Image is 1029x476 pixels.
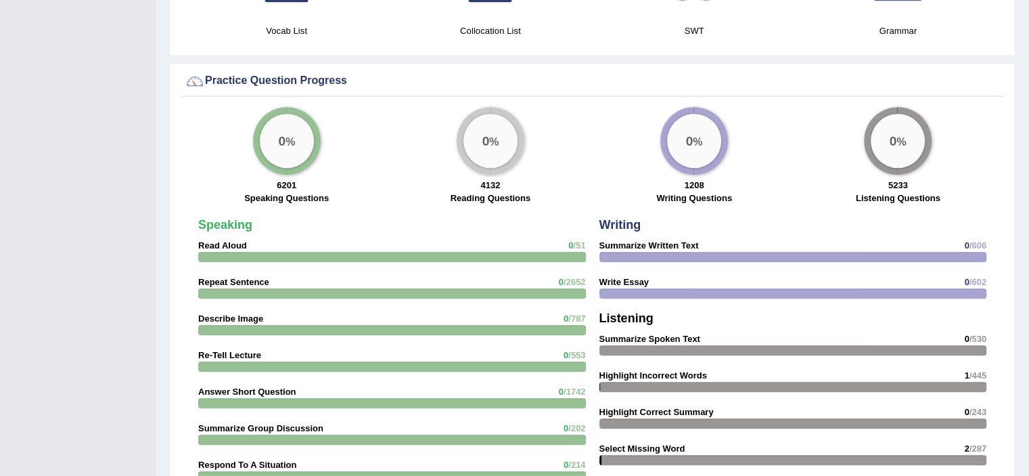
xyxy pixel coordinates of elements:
[568,240,573,251] span: 0
[964,443,969,454] span: 2
[573,240,585,251] span: /51
[277,180,296,190] strong: 6201
[451,192,530,204] label: Reading Questions
[198,240,247,251] strong: Read Aloud
[599,24,790,38] h4: SWT
[185,71,1000,91] div: Practice Question Progress
[964,334,969,344] span: 0
[198,350,261,360] strong: Re-Tell Lecture
[568,350,585,360] span: /553
[191,24,382,38] h4: Vocab List
[559,277,564,287] span: 0
[686,133,693,148] big: 0
[198,423,323,433] strong: Summarize Group Discussion
[599,370,707,381] strong: Highlight Incorrect Words
[599,407,714,417] strong: Highlight Correct Summary
[564,387,586,397] span: /1742
[482,133,489,148] big: 0
[888,180,908,190] strong: 5233
[599,311,654,325] strong: Listening
[463,114,518,168] div: %
[969,370,986,381] span: /445
[599,240,699,251] strong: Summarize Written Text
[969,443,986,454] span: /287
[667,114,721,168] div: %
[198,218,252,232] strong: Speaking
[599,277,649,287] strong: Write Essay
[568,460,585,470] span: /214
[559,387,564,397] span: 0
[395,24,585,38] h4: Collocation List
[599,218,641,232] strong: Writing
[198,277,269,287] strong: Repeat Sentence
[969,407,986,417] span: /243
[599,443,685,454] strong: Select Missing Word
[198,460,296,470] strong: Respond To A Situation
[969,277,986,287] span: /602
[964,277,969,287] span: 0
[871,114,925,168] div: %
[564,277,586,287] span: /2652
[564,313,568,324] span: 0
[969,334,986,344] span: /530
[260,114,314,168] div: %
[568,423,585,433] span: /202
[890,133,897,148] big: 0
[278,133,285,148] big: 0
[969,240,986,251] span: /606
[244,192,329,204] label: Speaking Questions
[198,313,263,324] strong: Describe Image
[685,180,704,190] strong: 1208
[198,387,296,397] strong: Answer Short Question
[564,423,568,433] span: 0
[803,24,993,38] h4: Grammar
[568,313,585,324] span: /787
[964,240,969,251] span: 0
[656,192,732,204] label: Writing Questions
[964,407,969,417] span: 0
[480,180,500,190] strong: 4132
[856,192,940,204] label: Listening Questions
[599,334,700,344] strong: Summarize Spoken Text
[964,370,969,381] span: 1
[564,350,568,360] span: 0
[564,460,568,470] span: 0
